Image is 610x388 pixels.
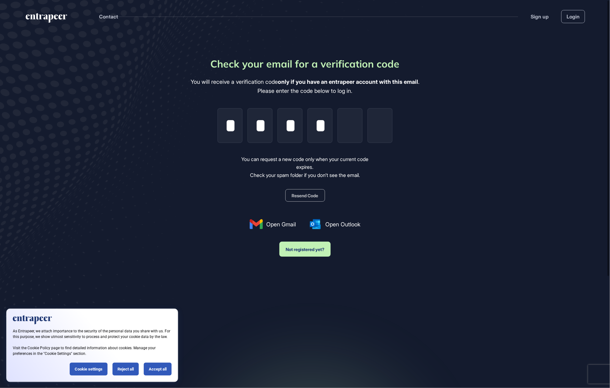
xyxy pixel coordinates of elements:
[25,13,68,25] a: entrapeer-logo
[233,155,377,179] div: You can request a new code only when your current code expires. Check your spam folder if you don...
[267,220,296,229] span: Open Gmail
[531,13,549,20] a: Sign up
[191,78,419,96] div: You will receive a verification code . Please enter the code below to log in.
[211,56,400,71] div: Check your email for a verification code
[326,220,361,229] span: Open Outlook
[561,10,585,23] a: Login
[279,235,331,257] a: Not registered yet?
[309,219,361,229] a: Open Outlook
[285,189,325,202] button: Resend Code
[99,13,118,21] button: Contact
[278,78,418,85] b: only if you have an entrapeer account with this email
[250,219,296,229] a: Open Gmail
[279,242,331,257] button: Not registered yet?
